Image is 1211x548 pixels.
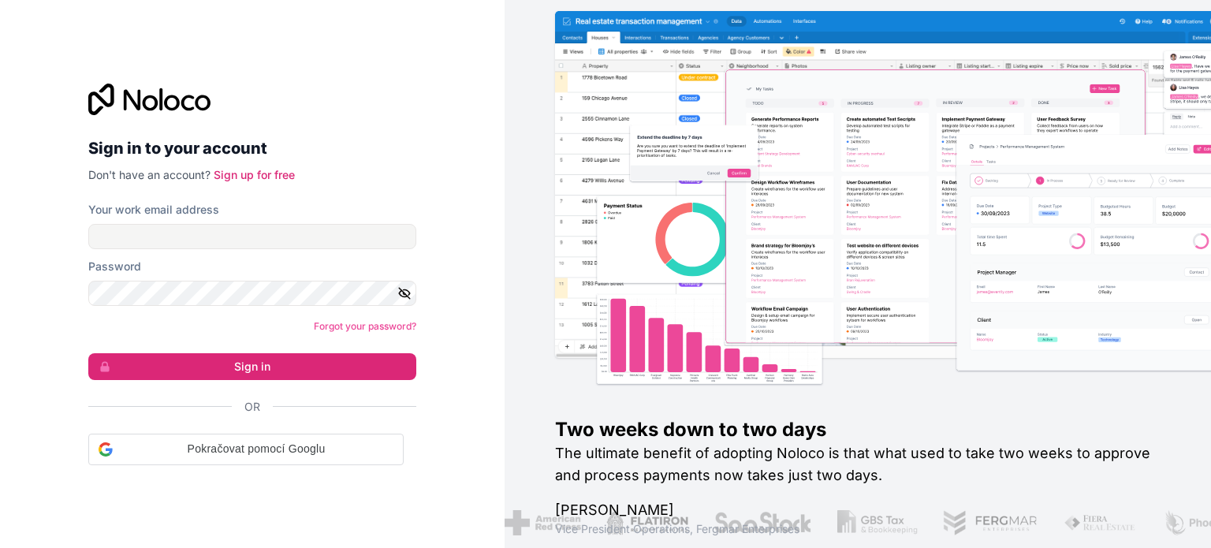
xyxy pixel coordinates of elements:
span: Don't have an account? [88,168,211,181]
input: Email address [88,224,416,249]
label: Your work email address [88,202,219,218]
h1: Vice President Operations , Fergmar Enterprises [555,521,1161,537]
span: Pokračovat pomocí Googlu [119,441,393,457]
h2: Sign in to your account [88,134,416,162]
div: Pokračovat pomocí Googlu [88,434,404,465]
a: Sign up for free [214,168,295,181]
input: Password [88,281,416,306]
h2: The ultimate benefit of adopting Noloco is that what used to take two weeks to approve and proces... [555,442,1161,486]
label: Password [88,259,141,274]
span: Or [244,399,260,415]
img: /assets/american-red-cross-BAupjrZR.png [505,510,581,535]
h1: [PERSON_NAME] [555,499,1161,521]
h1: Two weeks down to two days [555,417,1161,442]
a: Forgot your password? [314,320,416,332]
button: Sign in [88,353,416,380]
